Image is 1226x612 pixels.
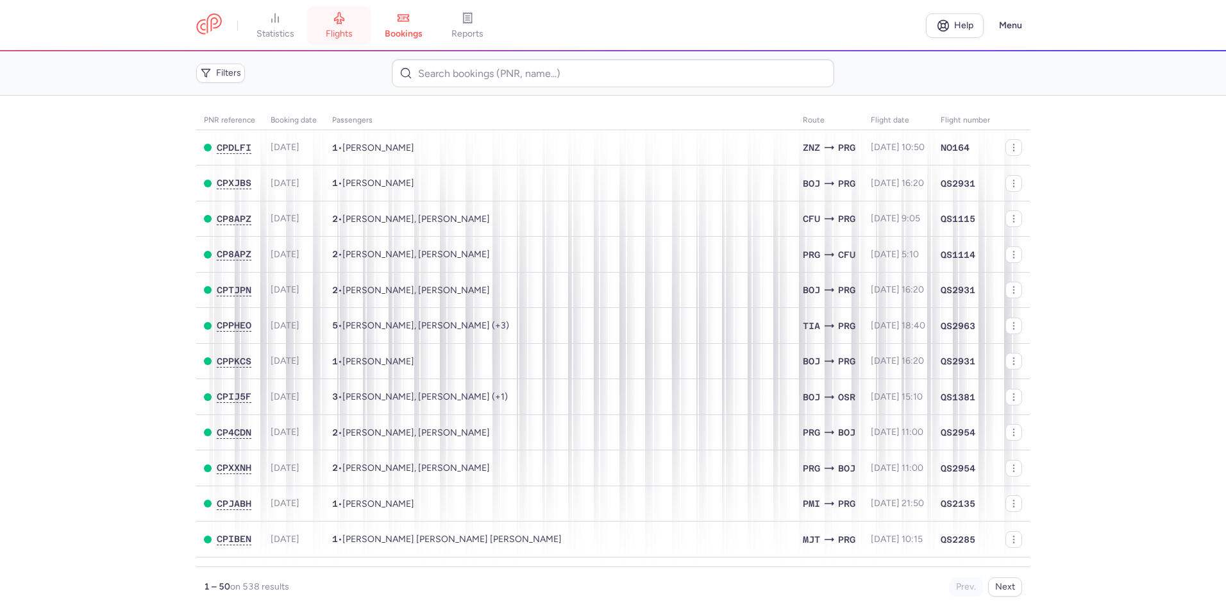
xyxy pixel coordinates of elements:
[217,463,251,473] span: CPXXNH
[991,13,1030,38] button: Menu
[271,142,299,153] span: [DATE]
[871,534,923,545] span: [DATE] 10:15
[941,391,975,404] span: QS1381
[871,355,924,366] span: [DATE] 16:20
[217,320,251,330] span: CPPHEO
[332,356,414,367] span: •
[332,534,338,544] span: 1
[871,178,924,189] span: [DATE] 16:20
[332,178,338,188] span: 1
[332,463,338,473] span: 2
[838,425,855,439] span: BOJ
[196,111,263,130] th: PNR reference
[196,13,222,37] a: CitizenPlane red outlined logo
[941,497,975,510] span: QS2135
[332,427,338,438] span: 2
[838,461,855,475] span: BOJ
[217,534,251,545] button: CPIBEN
[941,141,970,154] span: NO164
[941,212,975,225] span: QS1115
[871,213,920,224] span: [DATE] 9:05
[332,498,414,509] span: •
[217,142,251,153] span: CPDLFI
[941,319,975,332] span: QS2963
[342,498,414,509] span: Jonathan TOMAN
[217,249,251,260] button: CP8APZ
[217,391,251,402] button: CPIJ5F
[941,426,975,439] span: QS2954
[803,283,820,297] span: BOJ
[217,320,251,331] button: CPPHEO
[342,320,509,331] span: Petr SPRINZ, Kamila SPRINZOVA, Albert SPRINZ, Alzbeta SPRINZOVA, Alfred SPRINZ
[941,248,975,261] span: QS1114
[941,533,975,546] span: QS2285
[838,248,855,262] span: CFU
[332,320,509,331] span: •
[217,427,251,438] button: CP4CDN
[326,28,353,40] span: flights
[332,356,338,366] span: 1
[217,427,251,438] span: CP4CDN
[271,391,299,402] span: [DATE]
[392,59,834,87] input: Search bookings (PNR, name...)
[217,356,251,367] button: CPPKCS
[217,249,251,259] span: CP8APZ
[871,498,924,509] span: [DATE] 21:50
[271,249,299,260] span: [DATE]
[332,534,562,545] span: •
[385,28,423,40] span: bookings
[342,534,562,545] span: Clara Mandrup Poulsen LUNDGAARD
[271,463,299,473] span: [DATE]
[307,12,371,40] a: flights
[795,111,863,130] th: Route
[332,498,338,509] span: 1
[217,178,251,189] button: CPXJBS
[803,354,820,368] span: BOJ
[838,212,855,226] span: PRG
[371,12,435,40] a: bookings
[342,391,508,402] span: Eva KRYLOVA, Roman KRYL, Anastassiya ULYANOVA
[217,285,251,296] button: CPTJPN
[230,581,289,592] span: on 538 results
[196,64,245,83] button: Filters
[342,463,490,473] span: Chovancova RADKA, Jasmine PFEIFER
[949,577,983,597] button: Prev.
[216,68,241,78] span: Filters
[332,142,338,153] span: 1
[332,320,338,330] span: 5
[332,178,414,189] span: •
[271,178,299,189] span: [DATE]
[271,534,299,545] span: [DATE]
[803,497,820,511] span: PMI
[332,427,490,438] span: •
[243,12,307,40] a: statistics
[342,142,414,153] span: Anissa MOUHIL
[332,285,490,296] span: •
[803,425,820,439] span: PRG
[871,284,924,295] span: [DATE] 16:20
[217,498,251,509] button: CPJABH
[803,212,820,226] span: CFU
[838,497,855,511] span: PRG
[838,354,855,368] span: PRG
[271,498,299,509] span: [DATE]
[838,532,855,547] span: PRG
[271,284,299,295] span: [DATE]
[271,320,299,331] span: [DATE]
[271,355,299,366] span: [DATE]
[941,284,975,296] span: QS2931
[263,111,324,130] th: Booking date
[342,427,490,438] span: Dmytro REBENKO, Mariia ALTUKHOVA
[926,13,984,38] a: Help
[271,427,299,438] span: [DATE]
[803,461,820,475] span: PRG
[271,213,299,224] span: [DATE]
[217,214,251,225] button: CP8APZ
[217,285,251,295] span: CPTJPN
[332,214,490,225] span: •
[871,320,925,331] span: [DATE] 18:40
[838,176,855,191] span: PRG
[803,390,820,404] span: BOJ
